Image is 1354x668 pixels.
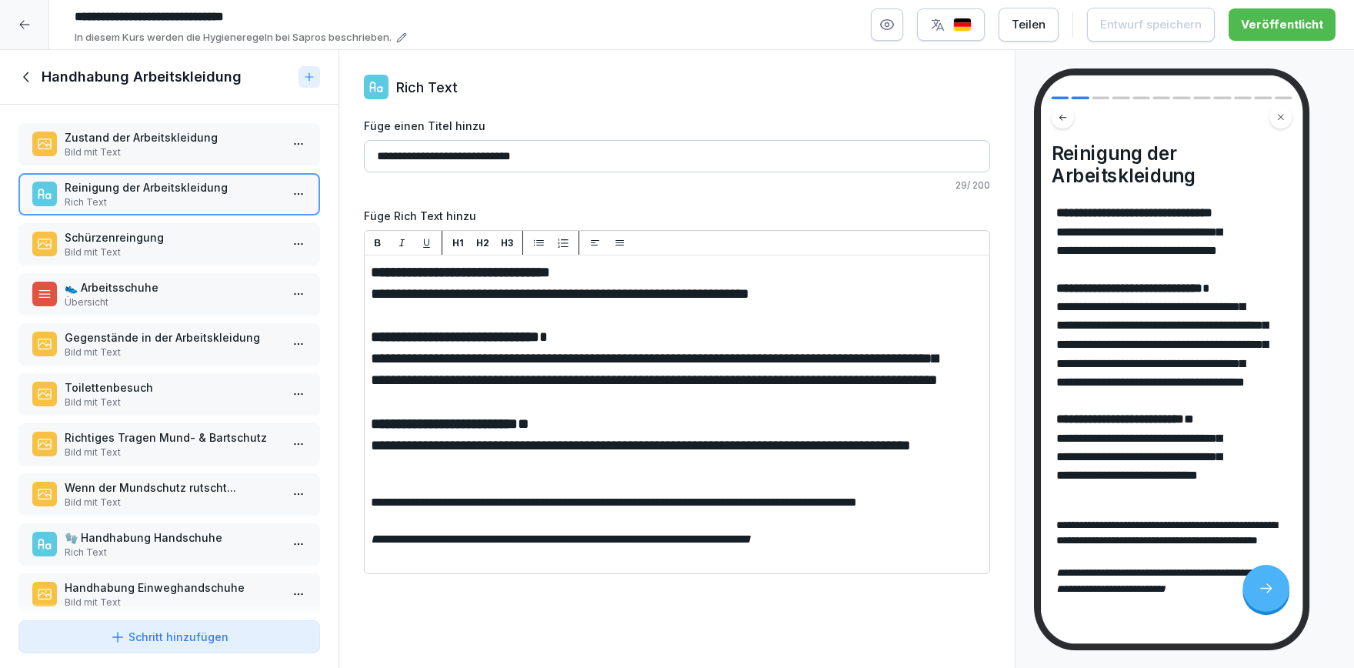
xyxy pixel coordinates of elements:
p: Bild mit Text [65,245,280,259]
p: H3 [501,236,513,250]
div: 👟 ArbeitsschuheÜbersicht [18,273,320,316]
div: Entwurf speichern [1100,16,1202,33]
p: Bild mit Text [65,496,280,509]
p: 29 / 200 [364,179,990,192]
div: Schritt hinzufügen [110,629,228,645]
div: Teilen [1012,16,1046,33]
div: Veröffentlicht [1241,16,1323,33]
p: 👟 Arbeitsschuhe [65,279,280,296]
div: Reinigung der ArbeitskleidungRich Text [18,173,320,215]
div: Handhabung EinweghandschuheBild mit Text [18,573,320,616]
p: In diesem Kurs werden die Hygieneregeln bei Sapros beschrieben. [75,30,392,45]
p: Schürzenreingung [65,229,280,245]
img: de.svg [953,18,972,32]
div: Gegenstände in der ArbeitskleidungBild mit Text [18,323,320,366]
p: Gegenstände in der Arbeitskleidung [65,329,280,346]
p: Richtiges Tragen Mund- & Bartschutz [65,429,280,446]
p: Reinigung der Arbeitskleidung [65,179,280,195]
label: Füge Rich Text hinzu [364,208,990,224]
p: Rich Text [65,195,280,209]
label: Füge einen Titel hinzu [364,118,990,134]
p: Bild mit Text [65,145,280,159]
div: Wenn der Mundschutz rutscht...Bild mit Text [18,473,320,516]
button: H2 [473,234,492,252]
p: Bild mit Text [65,446,280,459]
p: Rich Text [396,77,458,98]
h4: Reinigung der Arbeitskleidung [1052,142,1292,187]
p: Bild mit Text [65,396,280,409]
p: Zustand der Arbeitskleidung [65,129,280,145]
p: Bild mit Text [65,346,280,359]
p: Wenn der Mundschutz rutscht... [65,479,280,496]
p: H1 [452,236,464,250]
p: Übersicht [65,296,280,309]
p: Bild mit Text [65,596,280,610]
div: Zustand der ArbeitskleidungBild mit Text [18,123,320,165]
p: H2 [476,236,489,250]
button: Teilen [999,8,1059,42]
p: Handhabung Einweghandschuhe [65,579,280,596]
p: Rich Text [65,546,280,559]
button: Schritt hinzufügen [18,620,320,653]
button: H1 [449,234,467,252]
p: 🧤 Handhabung Handschuhe [65,529,280,546]
div: ToilettenbesuchBild mit Text [18,373,320,416]
div: SchürzenreingungBild mit Text [18,223,320,266]
button: Entwurf speichern [1087,8,1215,42]
h1: Handhabung Arbeitskleidung [42,68,242,86]
p: Toilettenbesuch [65,379,280,396]
button: Veröffentlicht [1229,8,1336,41]
div: 🧤 Handhabung HandschuheRich Text [18,523,320,566]
div: Richtiges Tragen Mund- & BartschutzBild mit Text [18,423,320,466]
button: H3 [498,234,516,252]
